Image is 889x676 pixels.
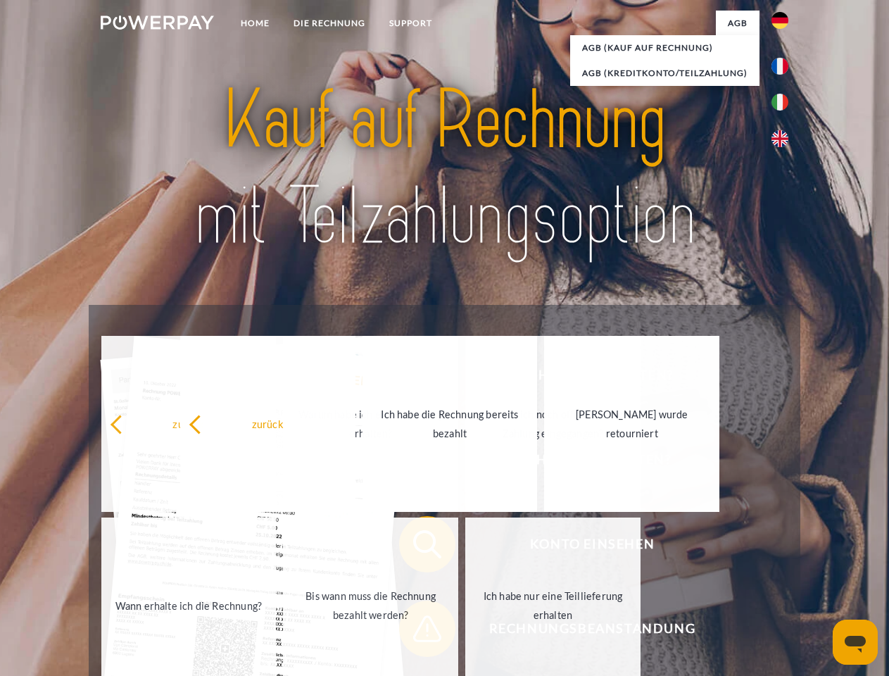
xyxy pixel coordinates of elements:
div: zurück [189,414,347,433]
div: Bis wann muss die Rechnung bezahlt werden? [291,587,450,625]
a: agb [716,11,759,36]
img: en [771,130,788,147]
a: AGB (Kreditkonto/Teilzahlung) [570,61,759,86]
a: AGB (Kauf auf Rechnung) [570,35,759,61]
img: it [771,94,788,111]
a: DIE RECHNUNG [282,11,377,36]
iframe: Schaltfläche zum Öffnen des Messaging-Fensters [833,620,878,665]
div: Wann erhalte ich die Rechnung? [110,596,268,615]
img: de [771,12,788,29]
div: Ich habe nur eine Teillieferung erhalten [474,587,632,625]
div: Ich habe die Rechnung bereits bezahlt [371,405,529,443]
div: zurück [110,414,268,433]
img: fr [771,58,788,75]
a: Home [229,11,282,36]
img: title-powerpay_de.svg [134,68,755,270]
a: SUPPORT [377,11,444,36]
div: [PERSON_NAME] wurde retourniert [553,405,711,443]
img: logo-powerpay-white.svg [101,15,214,30]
